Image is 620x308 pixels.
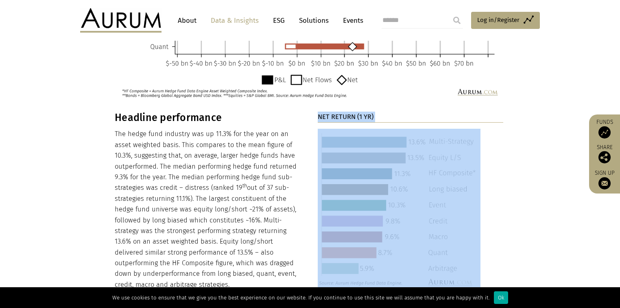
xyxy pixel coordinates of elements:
p: The hedge fund industry was up 11.3% for the year on an asset weighted basis. This compares to th... [115,129,300,290]
h3: Headline performance [115,112,300,124]
sup: th [242,183,247,189]
a: Events [339,13,363,28]
a: Log in/Register [471,12,540,29]
a: Solutions [295,13,333,28]
img: Access Funds [598,126,611,139]
a: Funds [593,119,616,139]
input: Submit [449,12,465,29]
strong: NET RETURN (1 YR) [318,113,373,121]
div: Share [593,145,616,163]
img: Aurum [80,8,162,33]
img: Share this post [598,151,611,163]
a: Sign up [593,169,616,189]
a: ESG [269,13,289,28]
span: Log in/Register [477,15,520,25]
a: About [174,13,201,28]
div: Ok [494,291,508,304]
img: Sign up to our newsletter [598,177,611,189]
a: Data & Insights [207,13,263,28]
